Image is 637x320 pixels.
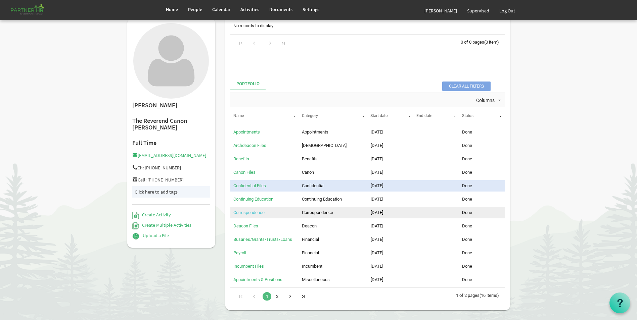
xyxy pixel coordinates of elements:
td: Financial column header Category [299,234,367,245]
td: column header End date [413,194,459,205]
a: Deacon Files [233,223,258,228]
a: Supervised [462,1,494,20]
td: Done column header Status [459,274,505,285]
div: 1 of 2 pages (16 items) [456,288,505,302]
td: Archdeacon Files is template cell column header Name [230,140,299,151]
td: Appointments is template cell column header Name [230,126,299,138]
a: [PERSON_NAME] [419,1,462,20]
h5: Ch: [PHONE_NUMBER] [132,165,211,170]
div: Portfolio [236,81,260,87]
a: Create Multiple Activities [132,222,192,228]
div: 0 of 0 pages (0 item) [461,35,505,49]
td: column header End date [413,167,459,178]
td: Payroll is template cell column header Name [230,247,299,259]
td: Confidential column header Category [299,180,367,192]
td: Deacon column header Category [299,220,367,232]
td: Done column header Status [459,153,505,165]
td: 4/9/2021 column header Start date [368,167,413,178]
h5: Cell: [PHONE_NUMBER] [132,177,211,182]
div: Go to first page [236,38,245,47]
td: column header End date [413,247,459,259]
span: 1 of 2 pages [456,293,480,298]
td: Done column header Status [459,140,505,151]
a: Continuing Education [233,197,273,202]
span: 0 of 0 pages [461,40,484,45]
span: Status [462,113,473,118]
a: Appointments & Positions [233,277,282,282]
td: 4/9/2021 column header Start date [368,274,413,285]
td: column header End date [413,274,459,285]
span: People [188,6,202,12]
td: Appointments & Positions is template cell column header Name [230,274,299,285]
span: End date [416,113,432,118]
span: Columns [475,96,495,105]
td: Correspondence is template cell column header Name [230,207,299,218]
td: Done column header Status [459,180,505,192]
td: Done column header Status [459,167,505,178]
td: Canon Files is template cell column header Name [230,167,299,178]
a: [EMAIL_ADDRESS][DOMAIN_NAME] [132,152,206,158]
td: column header End date [413,207,459,218]
td: Incumbent Files is template cell column header Name [230,261,299,272]
td: column header End date [413,180,459,192]
div: Go to previous page [249,38,259,47]
a: Appointments [233,129,260,135]
td: Done column header Status [459,261,505,272]
td: Incumbent column header Category [299,261,367,272]
span: (0 item) [484,40,499,45]
td: Confidential Files is template cell column header Name [230,180,299,192]
td: 4/9/2021 column header Start date [368,234,413,245]
div: Go to next page [266,38,275,47]
td: Correspondence column header Category [299,207,367,218]
a: Benefits [233,156,249,161]
span: Name [233,113,244,118]
td: 4/9/2021 column header Start date [368,207,413,218]
td: 10/19/2022 column header Start date [368,247,413,259]
a: Incumbent Files [233,264,264,269]
a: Confidential Files [233,183,266,188]
td: column header End date [413,220,459,232]
span: Calendar [212,6,230,12]
td: 4/9/2021 column header Start date [368,153,413,165]
img: Upload a File [132,233,139,240]
td: 7/5/2021 column header Start date [368,126,413,138]
span: Settings [303,6,319,12]
div: tab-header [230,78,505,90]
img: User with no profile picture [133,23,209,99]
a: Upload a File [132,232,169,238]
div: Go to next page [286,291,295,301]
td: Financial column header Category [299,247,367,259]
a: Archdeacon Files [233,143,266,148]
span: Category [302,113,318,118]
a: Busaries/Grants/Trusts/Loans [233,237,292,242]
td: column header End date [413,261,459,272]
div: Go to last page [299,291,308,301]
td: column header End date [413,140,459,151]
a: Create Activity [132,212,171,218]
a: Correspondence [233,210,265,215]
td: 4/9/2021 column header Start date [368,194,413,205]
h2: The Reverend Canon [PERSON_NAME] [132,117,211,131]
span: (16 items) [480,293,499,298]
div: Columns [475,93,504,107]
span: Home [166,6,178,12]
td: Continuing Education is template cell column header Name [230,194,299,205]
td: Done column header Status [459,207,505,218]
td: 4/9/2021 column header Start date [368,220,413,232]
td: column header End date [413,153,459,165]
a: Log Out [494,1,520,20]
img: Create Multiple Activities [132,222,139,229]
td: Done column header Status [459,194,505,205]
a: Canon Files [233,170,256,175]
td: Deacon Files is template cell column header Name [230,220,299,232]
div: Click here to add tags [135,189,208,195]
td: Appointments column header Category [299,126,367,138]
button: Columns [475,96,504,105]
span: Supervised [467,8,489,14]
td: 4/9/2021 column header Start date [368,180,413,192]
td: Benefits is template cell column header Name [230,153,299,165]
td: column header End date [413,234,459,245]
div: Go to last page [279,38,288,47]
img: Create Activity [132,212,139,219]
a: Payroll [233,250,246,255]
